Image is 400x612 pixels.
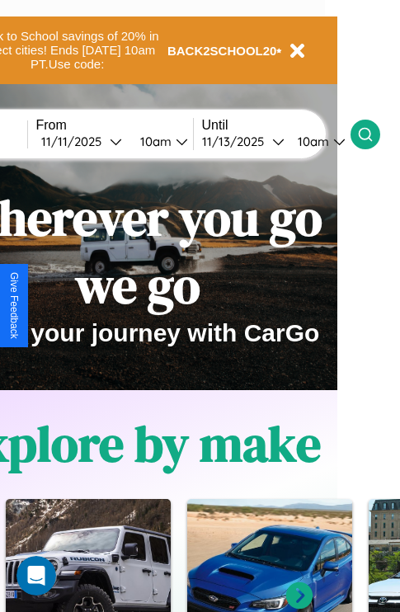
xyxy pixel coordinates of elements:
button: 11/11/2025 [36,133,127,150]
label: From [36,118,193,133]
iframe: Intercom live chat [16,556,56,596]
div: 10am [132,134,176,149]
div: 11 / 11 / 2025 [41,134,110,149]
button: 10am [285,133,351,150]
div: 10am [289,134,333,149]
b: BACK2SCHOOL20 [167,44,277,58]
label: Until [202,118,351,133]
div: Give Feedback [8,272,20,339]
button: 10am [127,133,193,150]
div: 11 / 13 / 2025 [202,134,272,149]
